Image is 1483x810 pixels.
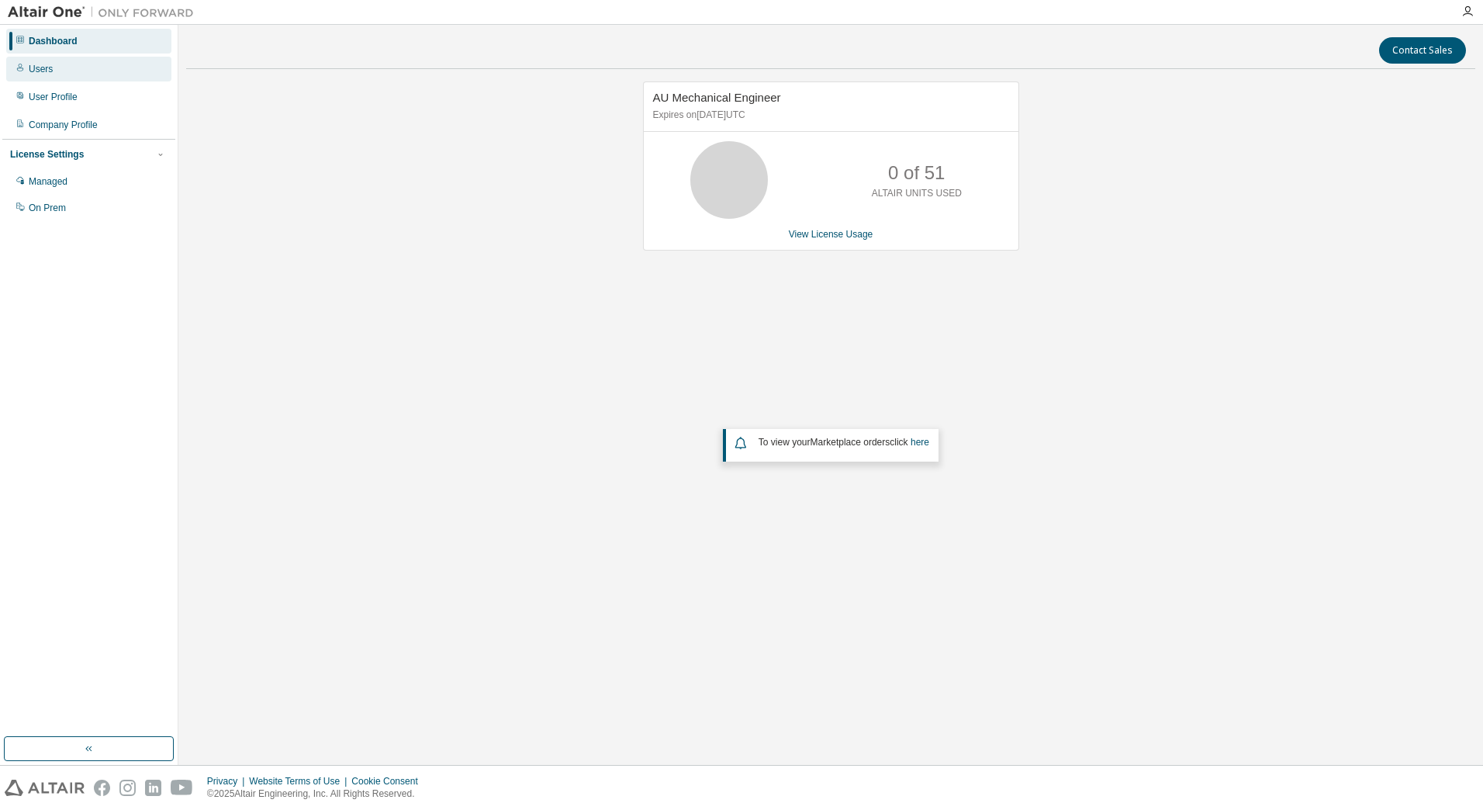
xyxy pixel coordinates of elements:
[29,119,98,131] div: Company Profile
[759,437,929,448] span: To view your click
[29,63,53,75] div: Users
[351,775,427,787] div: Cookie Consent
[29,202,66,214] div: On Prem
[888,160,945,186] p: 0 of 51
[653,109,1005,122] p: Expires on [DATE] UTC
[94,780,110,796] img: facebook.svg
[10,148,84,161] div: License Settings
[119,780,136,796] img: instagram.svg
[29,35,78,47] div: Dashboard
[8,5,202,20] img: Altair One
[249,775,351,787] div: Website Terms of Use
[911,437,929,448] a: here
[29,91,78,103] div: User Profile
[207,787,427,801] p: © 2025 Altair Engineering, Inc. All Rights Reserved.
[789,229,873,240] a: View License Usage
[207,775,249,787] div: Privacy
[5,780,85,796] img: altair_logo.svg
[653,91,781,104] span: AU Mechanical Engineer
[29,175,67,188] div: Managed
[145,780,161,796] img: linkedin.svg
[872,187,962,200] p: ALTAIR UNITS USED
[171,780,193,796] img: youtube.svg
[811,437,890,448] em: Marketplace orders
[1379,37,1466,64] button: Contact Sales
